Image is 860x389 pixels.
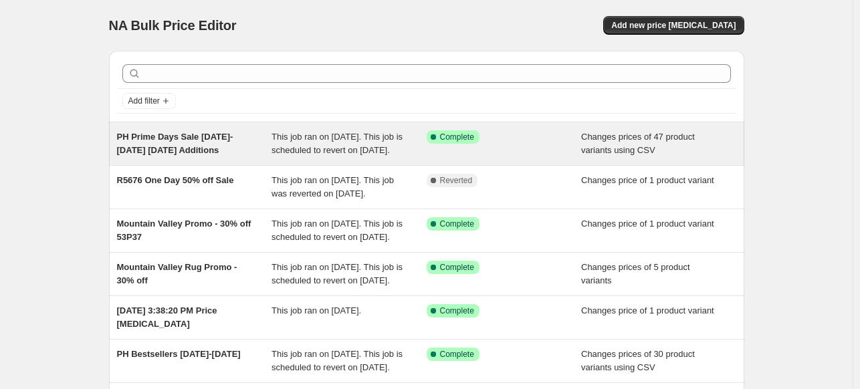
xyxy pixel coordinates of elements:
[272,175,394,199] span: This job ran on [DATE]. This job was reverted on [DATE].
[440,219,474,229] span: Complete
[581,132,695,155] span: Changes prices of 47 product variants using CSV
[122,93,176,109] button: Add filter
[440,132,474,142] span: Complete
[117,219,251,242] span: Mountain Valley Promo - 30% off 53P37
[272,219,403,242] span: This job ran on [DATE]. This job is scheduled to revert on [DATE].
[272,132,403,155] span: This job ran on [DATE]. This job is scheduled to revert on [DATE].
[117,175,234,185] span: R5676 One Day 50% off Sale
[440,305,474,316] span: Complete
[117,349,241,359] span: PH Bestsellers [DATE]-[DATE]
[272,262,403,285] span: This job ran on [DATE]. This job is scheduled to revert on [DATE].
[117,262,237,285] span: Mountain Valley Rug Promo - 30% off
[272,349,403,372] span: This job ran on [DATE]. This job is scheduled to revert on [DATE].
[128,96,160,106] span: Add filter
[117,305,217,329] span: [DATE] 3:38:20 PM Price [MEDICAL_DATA]
[581,219,714,229] span: Changes price of 1 product variant
[603,16,744,35] button: Add new price [MEDICAL_DATA]
[440,175,473,186] span: Reverted
[109,18,237,33] span: NA Bulk Price Editor
[581,305,714,315] span: Changes price of 1 product variant
[440,349,474,360] span: Complete
[581,262,690,285] span: Changes prices of 5 product variants
[581,349,695,372] span: Changes prices of 30 product variants using CSV
[272,305,361,315] span: This job ran on [DATE].
[117,132,233,155] span: PH Prime Days Sale [DATE]-[DATE] [DATE] Additions
[581,175,714,185] span: Changes price of 1 product variant
[440,262,474,273] span: Complete
[611,20,736,31] span: Add new price [MEDICAL_DATA]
